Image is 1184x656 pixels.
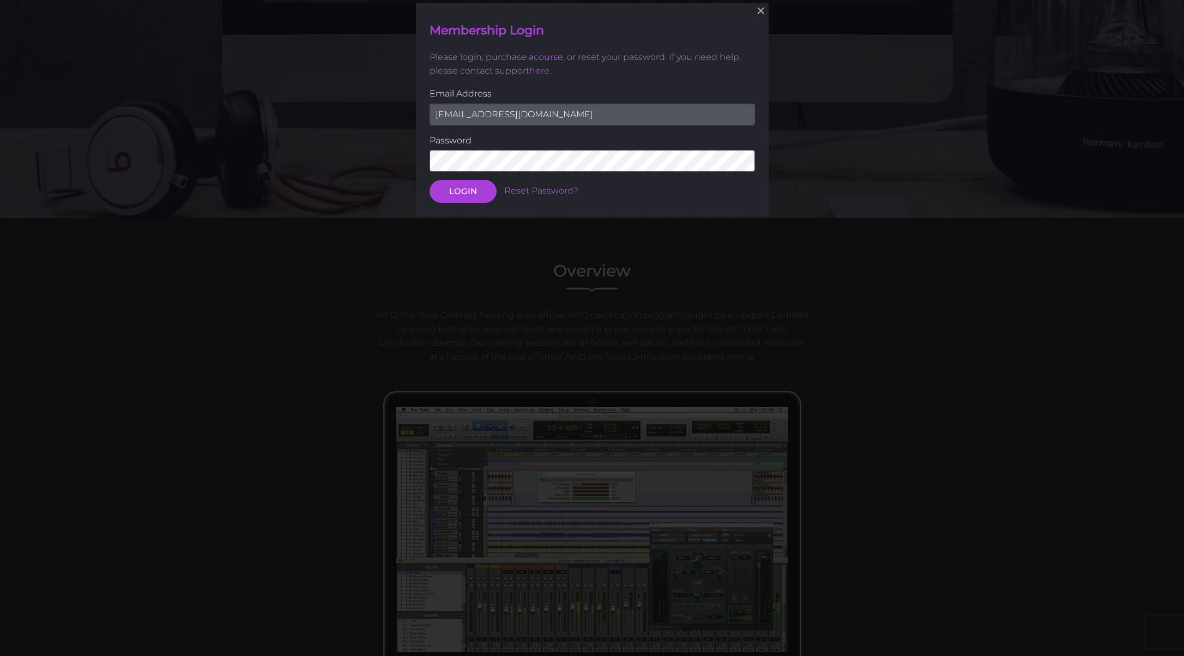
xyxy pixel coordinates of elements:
a: Reset Password? [504,185,578,196]
label: Email Address [430,87,755,101]
a: here [529,65,549,76]
p: Please login, purchase a , or reset your password. If you need help, please contact support . [430,50,755,78]
a: course [534,52,563,62]
h4: Membership Login [430,22,755,39]
label: Password [430,133,755,147]
button: LOGIN [430,180,497,203]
